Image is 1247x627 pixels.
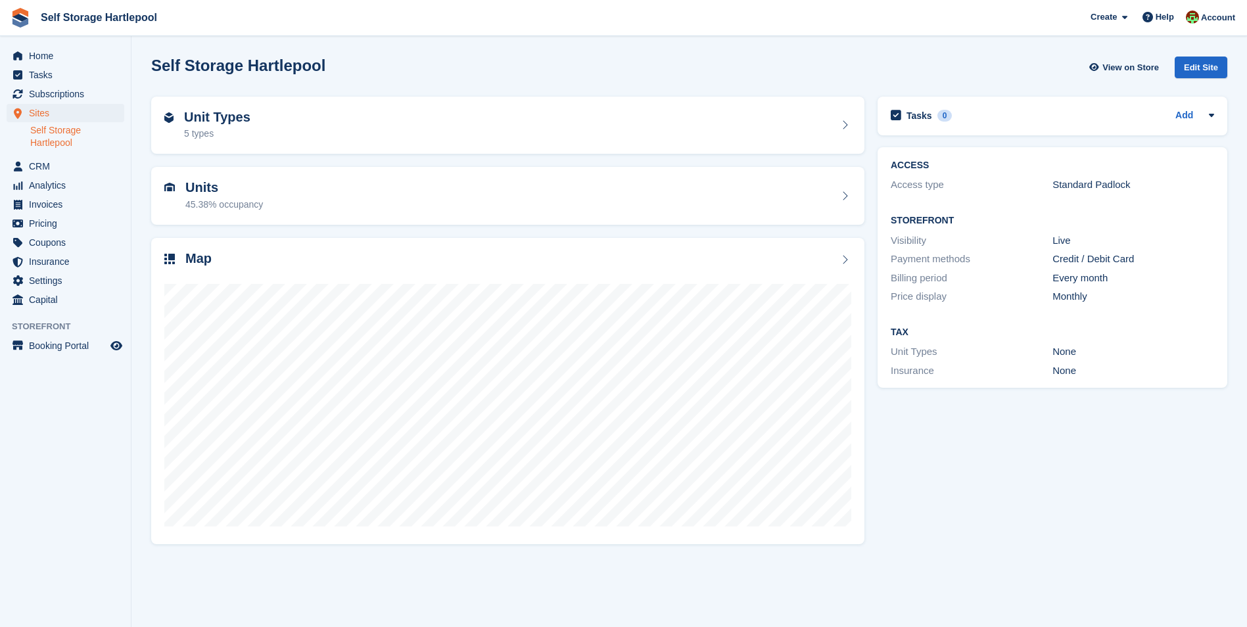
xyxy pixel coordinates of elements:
[151,97,864,154] a: Unit Types 5 types
[29,252,108,271] span: Insurance
[184,110,250,125] h2: Unit Types
[35,7,162,28] a: Self Storage Hartlepool
[1175,57,1227,83] a: Edit Site
[29,271,108,290] span: Settings
[1052,252,1214,267] div: Credit / Debit Card
[891,233,1052,248] div: Visibility
[151,57,325,74] h2: Self Storage Hartlepool
[1087,57,1164,78] a: View on Store
[7,66,124,84] a: menu
[891,363,1052,379] div: Insurance
[7,290,124,309] a: menu
[29,85,108,103] span: Subscriptions
[7,176,124,195] a: menu
[1091,11,1117,24] span: Create
[891,344,1052,360] div: Unit Types
[164,183,175,192] img: unit-icn-7be61d7bf1b0ce9d3e12c5938cc71ed9869f7b940bace4675aadf7bd6d80202e.svg
[1175,57,1227,78] div: Edit Site
[29,214,108,233] span: Pricing
[164,112,174,123] img: unit-type-icn-2b2737a686de81e16bb02015468b77c625bbabd49415b5ef34ead5e3b44a266d.svg
[12,320,131,333] span: Storefront
[906,110,932,122] h2: Tasks
[1102,61,1159,74] span: View on Store
[29,337,108,355] span: Booking Portal
[7,271,124,290] a: menu
[29,195,108,214] span: Invoices
[7,214,124,233] a: menu
[1175,108,1193,124] a: Add
[29,290,108,309] span: Capital
[891,160,1214,171] h2: ACCESS
[7,337,124,355] a: menu
[29,66,108,84] span: Tasks
[164,254,175,264] img: map-icn-33ee37083ee616e46c38cad1a60f524a97daa1e2b2c8c0bc3eb3415660979fc1.svg
[7,85,124,103] a: menu
[185,251,212,266] h2: Map
[29,233,108,252] span: Coupons
[29,157,108,175] span: CRM
[1052,177,1214,193] div: Standard Padlock
[1156,11,1174,24] span: Help
[1052,271,1214,286] div: Every month
[7,233,124,252] a: menu
[1052,289,1214,304] div: Monthly
[7,252,124,271] a: menu
[891,216,1214,226] h2: Storefront
[7,104,124,122] a: menu
[29,176,108,195] span: Analytics
[1052,233,1214,248] div: Live
[1052,363,1214,379] div: None
[151,167,864,225] a: Units 45.38% occupancy
[1186,11,1199,24] img: Woods Removals
[185,198,263,212] div: 45.38% occupancy
[11,8,30,28] img: stora-icon-8386f47178a22dfd0bd8f6a31ec36ba5ce8667c1dd55bd0f319d3a0aa187defe.svg
[891,289,1052,304] div: Price display
[29,104,108,122] span: Sites
[937,110,953,122] div: 0
[1052,344,1214,360] div: None
[7,195,124,214] a: menu
[7,47,124,65] a: menu
[7,157,124,175] a: menu
[1201,11,1235,24] span: Account
[891,252,1052,267] div: Payment methods
[151,238,864,545] a: Map
[29,47,108,65] span: Home
[108,338,124,354] a: Preview store
[891,177,1052,193] div: Access type
[891,327,1214,338] h2: Tax
[30,124,124,149] a: Self Storage Hartlepool
[185,180,263,195] h2: Units
[891,271,1052,286] div: Billing period
[184,127,250,141] div: 5 types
